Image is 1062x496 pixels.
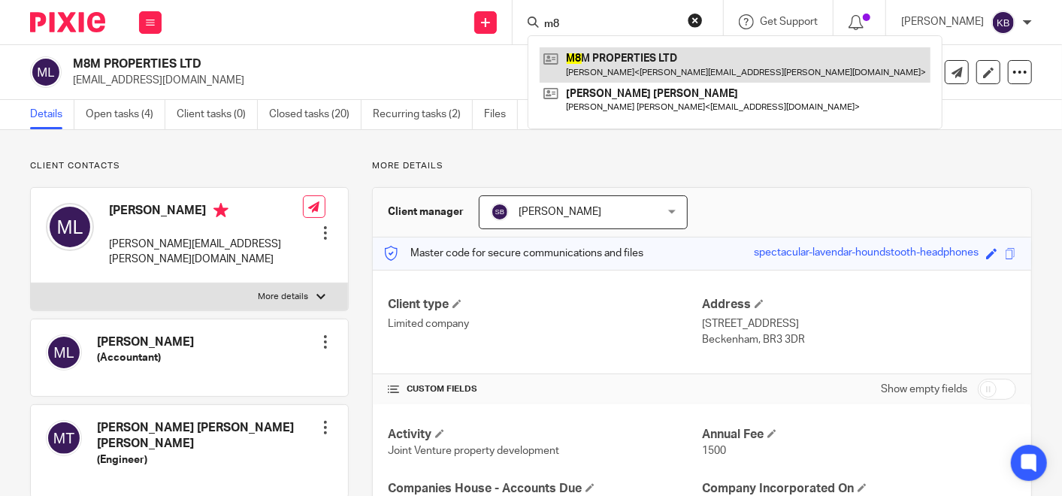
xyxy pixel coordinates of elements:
[388,204,464,219] h3: Client manager
[30,100,74,129] a: Details
[702,297,1016,313] h4: Address
[109,203,303,222] h4: [PERSON_NAME]
[97,420,318,452] h4: [PERSON_NAME] [PERSON_NAME] [PERSON_NAME]
[388,446,559,456] span: Joint Venture property development
[688,13,703,28] button: Clear
[97,350,194,365] h5: (Accountant)
[702,427,1016,443] h4: Annual Fee
[109,237,303,268] p: [PERSON_NAME][EMAIL_ADDRESS][PERSON_NAME][DOMAIN_NAME]
[702,446,726,456] span: 1500
[46,420,82,456] img: svg%3E
[543,18,678,32] input: Search
[30,56,62,88] img: svg%3E
[760,17,818,27] span: Get Support
[73,73,828,88] p: [EMAIL_ADDRESS][DOMAIN_NAME]
[881,382,967,397] label: Show empty fields
[384,246,643,261] p: Master code for secure communications and files
[46,334,82,370] img: svg%3E
[388,297,702,313] h4: Client type
[30,12,105,32] img: Pixie
[97,452,318,467] h5: (Engineer)
[213,203,228,218] i: Primary
[901,14,984,29] p: [PERSON_NAME]
[491,203,509,221] img: svg%3E
[388,427,702,443] h4: Activity
[484,100,518,129] a: Files
[519,207,601,217] span: [PERSON_NAME]
[30,160,349,172] p: Client contacts
[372,160,1032,172] p: More details
[388,383,702,395] h4: CUSTOM FIELDS
[702,332,1016,347] p: Beckenham, BR3 3DR
[388,316,702,331] p: Limited company
[46,203,94,251] img: svg%3E
[86,100,165,129] a: Open tasks (4)
[97,334,194,350] h4: [PERSON_NAME]
[177,100,258,129] a: Client tasks (0)
[991,11,1015,35] img: svg%3E
[754,245,979,262] div: spectacular-lavendar-houndstooth-headphones
[259,291,309,303] p: More details
[269,100,362,129] a: Closed tasks (20)
[702,316,1016,331] p: [STREET_ADDRESS]
[73,56,676,72] h2: M8M PROPERTIES LTD
[373,100,473,129] a: Recurring tasks (2)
